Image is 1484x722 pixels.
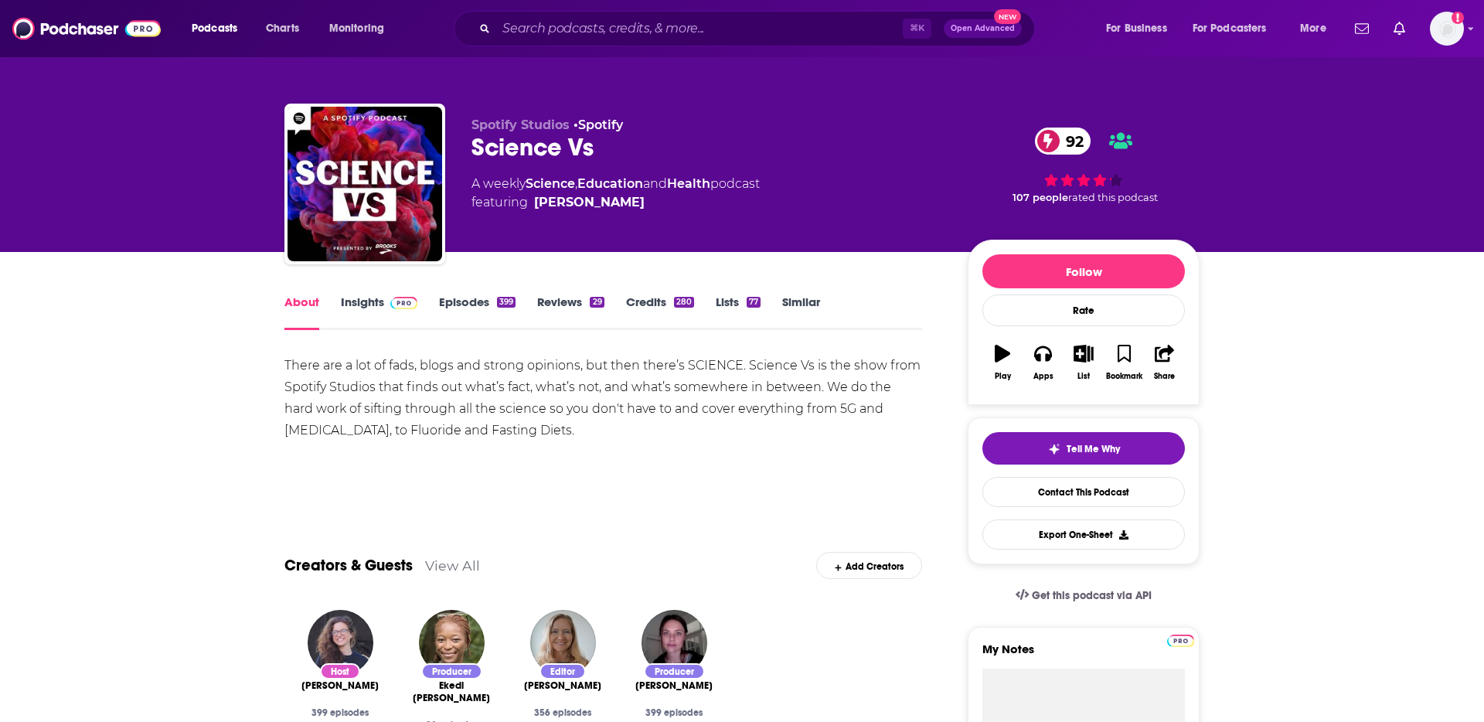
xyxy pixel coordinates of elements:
div: Share [1154,372,1175,381]
div: A weekly podcast [471,175,760,212]
span: Spotify Studios [471,117,570,132]
div: Add Creators [816,552,922,579]
button: Export One-Sheet [982,519,1185,550]
span: For Podcasters [1193,18,1267,39]
div: 77 [747,297,761,308]
span: [PERSON_NAME] [301,679,379,692]
span: , [575,176,577,191]
a: Health [667,176,710,191]
div: Search podcasts, credits, & more... [468,11,1050,46]
div: 280 [674,297,694,308]
div: Play [995,372,1011,381]
a: Wendy Zukerman [301,679,379,692]
a: Blythe Terrell [524,679,601,692]
span: Podcasts [192,18,237,39]
a: Credits280 [626,295,694,330]
span: 107 people [1013,192,1068,203]
img: Heather Rogers [642,610,707,676]
button: Follow [982,254,1185,288]
span: 92 [1050,128,1091,155]
span: Open Advanced [951,25,1015,32]
button: Play [982,335,1023,390]
span: rated this podcast [1068,192,1158,203]
div: Editor [539,663,586,679]
img: tell me why sparkle [1048,443,1060,455]
div: Producer [644,663,705,679]
button: Share [1145,335,1185,390]
a: Science [526,176,575,191]
img: Science Vs [288,107,442,261]
a: InsightsPodchaser Pro [341,295,417,330]
span: featuring [471,193,760,212]
a: Show notifications dropdown [1387,15,1411,42]
div: 356 episodes [519,707,606,718]
a: Creators & Guests [284,556,413,575]
div: Host [320,663,360,679]
button: open menu [1289,16,1346,41]
a: Charts [256,16,308,41]
a: 92 [1035,128,1091,155]
button: Apps [1023,335,1063,390]
a: Pro website [1167,632,1194,647]
span: [PERSON_NAME] [635,679,713,692]
span: Get this podcast via API [1032,589,1152,602]
button: tell me why sparkleTell Me Why [982,432,1185,465]
img: Wendy Zukerman [308,610,373,676]
div: Bookmark [1106,372,1142,381]
img: Blythe Terrell [530,610,596,676]
span: and [643,176,667,191]
span: New [994,9,1022,24]
a: Education [577,176,643,191]
img: Podchaser - Follow, Share and Rate Podcasts [12,14,161,43]
div: There are a lot of fads, blogs and strong opinions, but then there’s SCIENCE. Science Vs is the s... [284,355,922,441]
span: Tell Me Why [1067,443,1120,455]
a: Wendy Zukerman [534,193,645,212]
svg: Add a profile image [1452,12,1464,24]
a: Ekedi Fausther-Keeys [408,679,495,704]
a: Spotify [578,117,623,132]
a: Show notifications dropdown [1349,15,1375,42]
span: Monitoring [329,18,384,39]
a: Heather Rogers [635,679,713,692]
div: Apps [1033,372,1053,381]
button: open menu [1183,16,1289,41]
label: My Notes [982,642,1185,669]
button: Show profile menu [1430,12,1464,46]
a: View All [425,557,480,574]
a: Episodes399 [439,295,516,330]
a: Get this podcast via API [1003,577,1164,615]
button: Bookmark [1104,335,1144,390]
div: Rate [982,295,1185,326]
div: 92 107 peoplerated this podcast [968,117,1200,213]
button: Open AdvancedNew [944,19,1022,38]
span: More [1300,18,1326,39]
span: ⌘ K [903,19,931,39]
div: 399 episodes [297,707,383,718]
div: List [1077,372,1090,381]
button: open menu [318,16,404,41]
span: Logged in as kkitamorn [1430,12,1464,46]
img: Podchaser Pro [1167,635,1194,647]
input: Search podcasts, credits, & more... [496,16,903,41]
span: [PERSON_NAME] [524,679,601,692]
a: About [284,295,319,330]
span: • [574,117,623,132]
div: 29 [590,297,604,308]
div: 399 [497,297,516,308]
button: List [1064,335,1104,390]
a: Similar [782,295,820,330]
a: Reviews29 [537,295,604,330]
img: Ekedi Fausther-Keeys [419,610,485,676]
div: Producer [421,663,482,679]
div: 399 episodes [631,707,717,718]
a: Contact This Podcast [982,477,1185,507]
span: For Business [1106,18,1167,39]
a: Lists77 [716,295,761,330]
span: Charts [266,18,299,39]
